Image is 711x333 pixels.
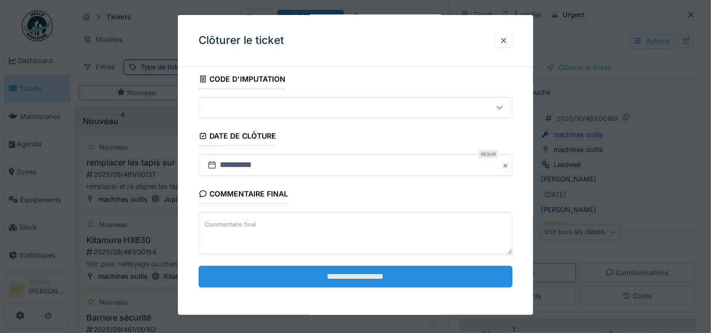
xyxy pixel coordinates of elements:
h3: Clôturer le ticket [199,34,284,47]
div: Code d'imputation [199,71,286,89]
div: Requis [479,150,498,158]
div: Date de clôture [199,128,277,146]
button: Close [501,154,512,176]
div: Commentaire final [199,186,289,204]
label: Commentaire final [203,218,258,231]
